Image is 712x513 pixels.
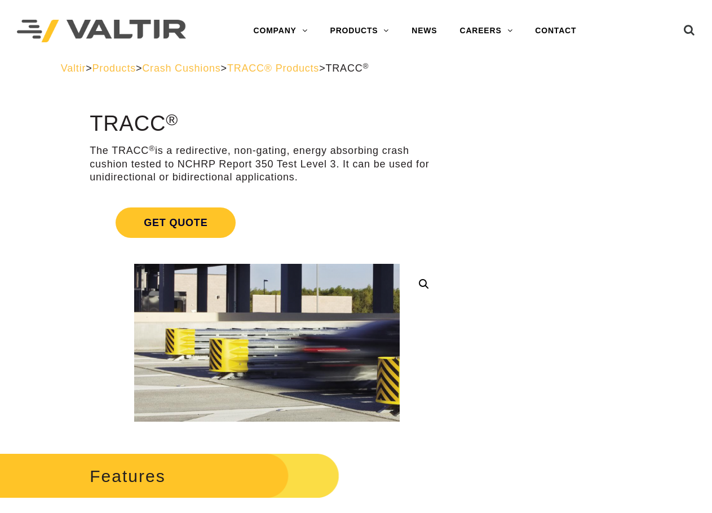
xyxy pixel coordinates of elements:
a: Products [92,63,136,74]
h1: TRACC [90,112,444,136]
img: Valtir [17,20,186,43]
p: The TRACC is a redirective, non-gating, energy absorbing crash cushion tested to NCHRP Report 350... [90,144,444,184]
a: Valtir [61,63,86,74]
span: Get Quote [116,207,236,238]
sup: ® [362,62,369,70]
a: PRODUCTS [319,20,401,42]
a: Crash Cushions [142,63,220,74]
a: NEWS [400,20,448,42]
a: Get Quote [90,194,444,251]
div: > > > > [61,62,652,75]
a: TRACC® Products [227,63,319,74]
sup: ® [166,110,178,129]
a: CAREERS [448,20,524,42]
sup: ® [149,144,155,153]
a: CONTACT [524,20,587,42]
a: COMPANY [242,20,319,42]
span: TRACC [325,63,369,74]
